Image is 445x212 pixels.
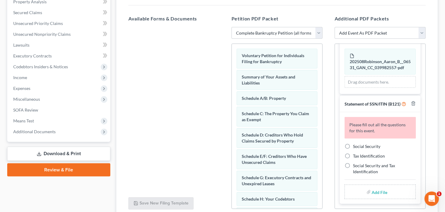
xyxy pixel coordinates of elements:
span: Summary of Your Assets and Liabilities [242,74,295,85]
span: Social Security and Tax Identification [353,163,395,174]
span: Lawsuits [13,42,29,48]
a: Download & Print [7,147,110,161]
span: Schedule A/B: Property [242,96,286,101]
a: Lawsuits [8,40,110,51]
a: Executory Contracts [8,51,110,61]
span: Income [13,75,27,80]
button: Save New Filing Template [128,197,194,210]
span: Tax Identification [353,153,385,158]
a: Review & File [7,163,110,177]
a: Unsecured Nonpriority Claims [8,29,110,40]
span: Voluntary Petition for Individuals Filing for Bankruptcy [242,53,304,64]
span: Schedule H: Your Codebtors [242,196,295,201]
span: Schedule G: Executory Contracts and Unexpired Leases [242,175,311,186]
span: Executory Contracts [13,53,52,58]
a: Secured Claims [8,7,110,18]
span: Statement of SSN/ITIN (B121) [345,101,400,106]
div: Drag documents here. [345,76,416,88]
span: Schedule C: The Property You Claim as Exempt [242,111,309,122]
span: Additional Documents [13,129,56,134]
span: Petition PDF Packet [232,16,278,21]
span: Schedule D: Creditors Who Hold Claims Secured by Property [242,132,303,143]
span: Miscellaneous [13,97,40,102]
span: Secured Claims [13,10,42,15]
span: Unsecured Nonpriority Claims [13,32,71,37]
iframe: Intercom live chat [425,192,439,206]
span: Please fill out all the questions for this event. [349,122,406,133]
span: Codebtors Insiders & Notices [13,64,68,69]
h5: Available Forms & Documents [128,15,219,22]
span: Expenses [13,86,30,91]
h5: Additional PDF Packets [335,15,426,22]
span: 1 [437,192,442,196]
span: Social Security [353,144,380,149]
span: Unsecured Priority Claims [13,21,63,26]
a: SOFA Review [8,105,110,115]
span: Schedule E/F: Creditors Who Have Unsecured Claims [242,154,307,165]
span: Means Test [13,118,34,123]
span: 202508Robinson_Aaron_B__06531_GAN_CC_039982557-pdf [350,59,411,70]
span: SOFA Review [13,107,38,112]
a: Unsecured Priority Claims [8,18,110,29]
